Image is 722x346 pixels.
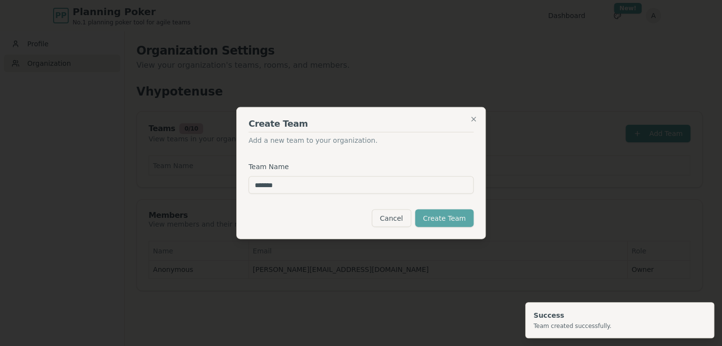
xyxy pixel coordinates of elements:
[415,210,474,227] button: Create Team
[533,310,611,320] div: Success
[372,210,411,227] button: Cancel
[533,322,611,330] div: Team created successfully.
[248,135,474,145] p: Add a new team to your organization.
[248,163,289,171] label: Team Name
[248,119,474,133] h2: Create Team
